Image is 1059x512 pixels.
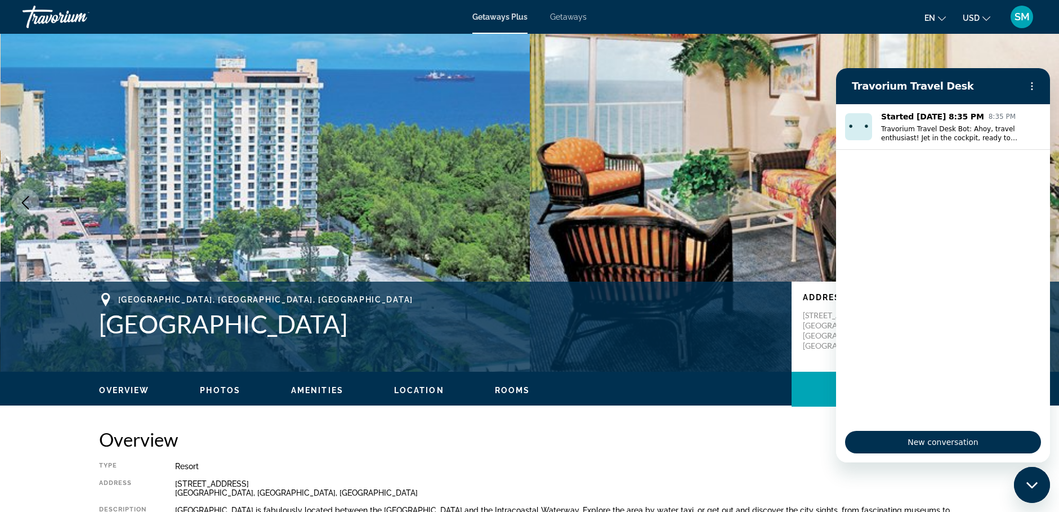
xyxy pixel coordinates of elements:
[1015,11,1030,23] span: SM
[792,372,960,407] button: Search
[472,12,528,21] a: Getaways Plus
[11,189,39,217] button: Previous image
[394,385,444,395] button: Location
[118,295,413,304] span: [GEOGRAPHIC_DATA], [GEOGRAPHIC_DATA], [GEOGRAPHIC_DATA]
[1007,5,1036,29] button: User Menu
[1014,467,1050,503] iframe: Button to launch messaging window, conversation in progress
[963,10,990,26] button: Change currency
[23,2,135,32] a: Travorium
[803,310,893,351] p: [STREET_ADDRESS] [GEOGRAPHIC_DATA], [GEOGRAPHIC_DATA], [GEOGRAPHIC_DATA]
[924,10,946,26] button: Change language
[175,479,960,497] div: [STREET_ADDRESS] [GEOGRAPHIC_DATA], [GEOGRAPHIC_DATA], [GEOGRAPHIC_DATA]
[291,386,343,395] span: Amenities
[99,386,150,395] span: Overview
[836,68,1050,462] iframe: Messaging window
[803,293,949,302] p: Address
[200,386,240,395] span: Photos
[394,386,444,395] span: Location
[200,385,240,395] button: Photos
[963,14,980,23] span: USD
[924,14,935,23] span: en
[99,309,780,339] h1: [GEOGRAPHIC_DATA]
[550,12,587,21] a: Getaways
[99,479,147,497] div: Address
[291,385,343,395] button: Amenities
[99,428,960,451] h2: Overview
[175,462,960,471] div: Resort
[99,385,150,395] button: Overview
[495,385,530,395] button: Rooms
[495,386,530,395] span: Rooms
[99,462,147,471] div: Type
